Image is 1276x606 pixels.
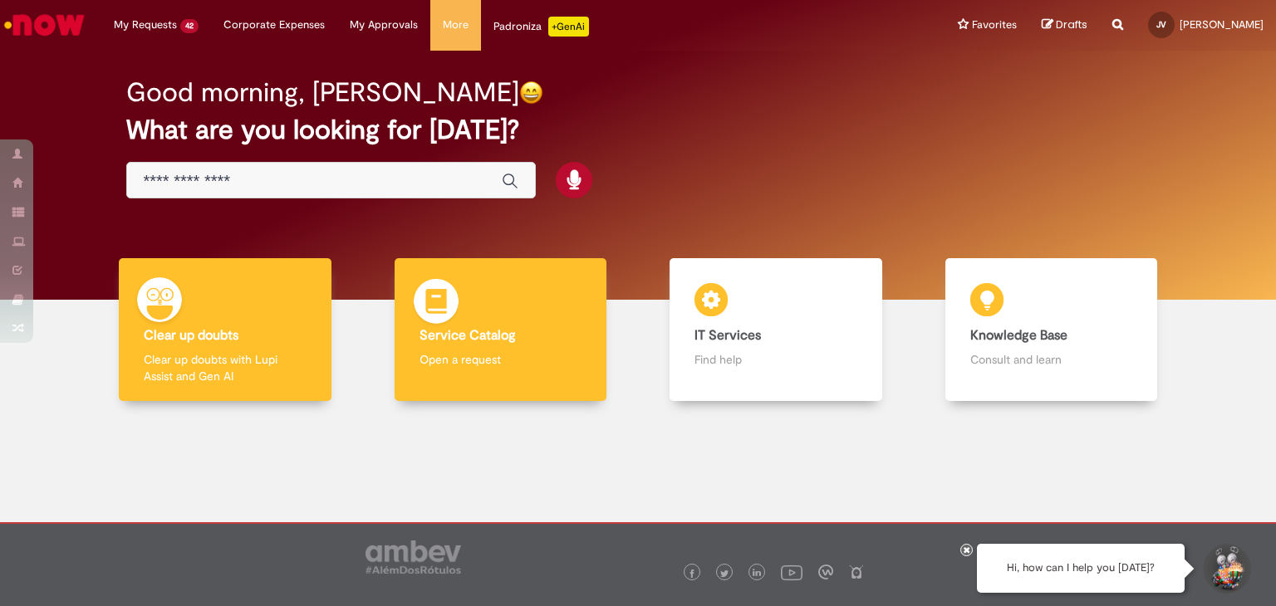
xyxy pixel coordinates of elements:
[144,327,238,344] b: Clear up doubts
[363,258,639,402] a: Service Catalog Open a request
[753,569,761,579] img: logo_footer_linkedin.png
[126,115,1151,144] h2: What are you looking for [DATE]?
[638,258,914,402] a: IT Services Find help
[114,17,177,33] span: My Requests
[144,351,307,384] p: Clear up doubts with Lupi Assist and Gen AI
[126,78,519,107] h2: Good morning, [PERSON_NAME]
[970,351,1133,368] p: Consult and learn
[972,17,1017,33] span: Favorites
[914,258,1190,402] a: Knowledge Base Consult and learn
[420,351,582,368] p: Open a request
[977,544,1185,593] div: Hi, how can I help you [DATE]?
[781,561,802,583] img: logo_footer_youtube.png
[180,19,199,33] span: 42
[519,81,543,105] img: happy-face.png
[1042,17,1087,33] a: Drafts
[1180,17,1264,32] span: [PERSON_NAME]
[2,8,87,42] img: ServiceNow
[1201,544,1251,594] button: Start Support Conversation
[720,569,729,578] img: logo_footer_twitter.png
[493,17,589,37] div: Padroniza
[443,17,469,33] span: More
[694,351,857,368] p: Find help
[420,327,516,344] b: Service Catalog
[87,258,363,402] a: Clear up doubts Clear up doubts with Lupi Assist and Gen AI
[694,327,761,344] b: IT Services
[818,564,833,579] img: logo_footer_workplace.png
[688,569,696,578] img: logo_footer_facebook.png
[970,327,1067,344] b: Knowledge Base
[223,17,325,33] span: Corporate Expenses
[1056,17,1087,32] span: Drafts
[350,17,418,33] span: My Approvals
[1156,19,1166,30] span: JV
[548,17,589,37] p: +GenAi
[849,564,864,579] img: logo_footer_naosei.png
[366,540,461,574] img: logo_footer_ambev_rotulo_gray.png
